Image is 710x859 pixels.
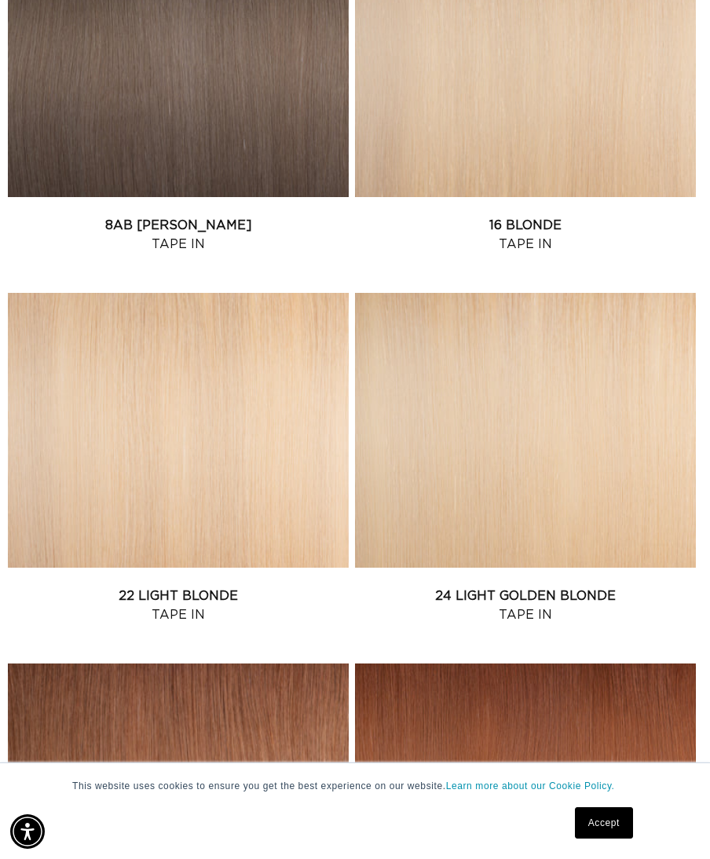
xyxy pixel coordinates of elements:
a: 8AB [PERSON_NAME] Tape In [8,216,349,254]
a: 16 Blonde Tape In [355,216,696,254]
a: 24 Light Golden Blonde Tape In [355,587,696,624]
a: Accept [575,807,633,839]
div: Accessibility Menu [10,814,45,849]
a: Learn more about our Cookie Policy. [446,780,615,791]
a: 22 Light Blonde Tape In [8,587,349,624]
p: This website uses cookies to ensure you get the best experience on our website. [72,779,638,793]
